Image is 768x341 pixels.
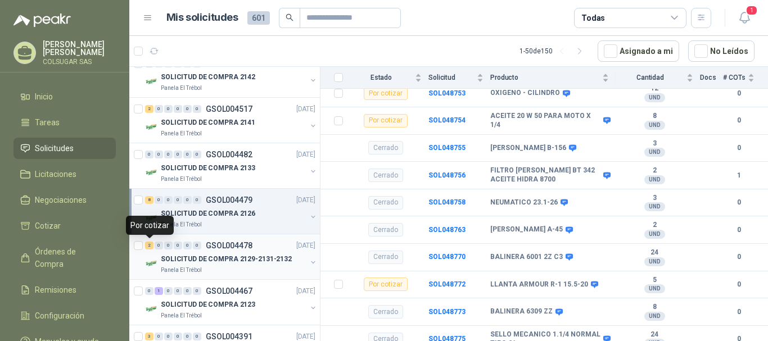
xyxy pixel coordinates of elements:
[145,166,159,179] img: Company Logo
[155,287,163,295] div: 1
[350,67,428,89] th: Estado
[490,253,563,262] b: BALINERA 6001 2Z C3
[490,144,566,153] b: [PERSON_NAME] B-156
[13,138,116,159] a: Solicitudes
[145,239,318,275] a: 2 0 0 0 0 0 GSOL004478[DATE] Company LogoSOLICITUD DE COMPRA 2129-2131-2132Panela El Trébol
[616,303,693,312] b: 8
[616,139,693,148] b: 3
[428,171,466,179] a: SOL048756
[155,196,163,204] div: 0
[616,248,693,257] b: 24
[35,284,76,296] span: Remisiones
[155,151,163,158] div: 0
[644,121,665,130] div: UND
[174,105,182,113] div: 0
[616,74,684,81] span: Cantidad
[368,141,403,154] div: Cerrado
[296,286,315,297] p: [DATE]
[368,251,403,264] div: Cerrado
[688,40,755,62] button: No Leídos
[161,254,292,265] p: SOLICITUD DE COMPRA 2129-2131-2132
[164,105,173,113] div: 0
[490,307,553,316] b: BALINERA 6309 ZZ
[644,230,665,239] div: UND
[247,11,270,25] span: 601
[145,57,318,93] a: 3 0 0 0 0 0 GSOL004541[DATE] Company LogoSOLICITUD DE COMPRA 2142Panela El Trébol
[644,175,665,184] div: UND
[616,67,700,89] th: Cantidad
[161,129,202,138] p: Panela El Trébol
[183,333,192,340] div: 0
[723,307,755,317] b: 0
[364,114,408,128] div: Por cotizar
[161,311,202,320] p: Panela El Trébol
[161,266,202,275] p: Panela El Trébol
[183,196,192,204] div: 0
[145,196,153,204] div: 8
[13,305,116,326] a: Configuración
[644,312,665,321] div: UND
[364,87,408,100] div: Por cotizar
[428,253,466,261] b: SOL048770
[206,60,252,67] p: GSOL004541
[286,13,293,21] span: search
[161,163,255,174] p: SOLICITUD DE COMPRA 2133
[174,196,182,204] div: 0
[206,105,252,113] p: GSOL004517
[145,105,153,113] div: 2
[206,287,252,295] p: GSOL004467
[35,90,53,103] span: Inicio
[428,308,466,316] a: SOL048773
[490,89,560,98] b: OXIGENO - CILINDRO
[644,202,665,211] div: UND
[161,208,255,219] p: SOLICITUD DE COMPRA 2126
[35,245,105,270] span: Órdenes de Compra
[183,151,192,158] div: 0
[206,196,252,204] p: GSOL004479
[13,189,116,211] a: Negociaciones
[161,220,202,229] p: Panela El Trébol
[723,225,755,235] b: 0
[193,287,201,295] div: 0
[193,151,201,158] div: 0
[145,193,318,229] a: 8 0 0 0 0 0 GSOL004479[DATE] Company LogoSOLICITUD DE COMPRA 2126Panela El Trébol
[723,279,755,290] b: 0
[616,166,693,175] b: 2
[145,284,318,320] a: 0 1 0 0 0 0 GSOL004467[DATE] Company LogoSOLICITUD DE COMPRA 2123Panela El Trébol
[164,333,173,340] div: 0
[723,252,755,262] b: 0
[145,75,159,88] img: Company Logo
[490,67,616,89] th: Producto
[644,284,665,293] div: UND
[428,226,466,234] a: SOL048763
[723,197,755,208] b: 0
[35,142,74,154] span: Solicitudes
[193,333,201,340] div: 0
[428,144,466,152] a: SOL048755
[166,10,238,26] h1: Mis solicitudes
[723,170,755,181] b: 1
[723,88,755,99] b: 0
[296,195,315,206] p: [DATE]
[519,42,589,60] div: 1 - 50 de 150
[164,151,173,158] div: 0
[364,278,408,291] div: Por cotizar
[174,151,182,158] div: 0
[183,287,192,295] div: 0
[490,112,600,129] b: ACEITE 20 W 50 PARA MOTO X 1/4
[206,333,252,340] p: GSOL004391
[428,74,475,81] span: Solicitud
[35,194,87,206] span: Negociaciones
[723,67,768,89] th: # COTs
[368,169,403,182] div: Cerrado
[164,196,173,204] div: 0
[206,151,252,158] p: GSOL004482
[174,287,182,295] div: 0
[145,287,153,295] div: 0
[145,120,159,134] img: Company Logo
[145,302,159,316] img: Company Logo
[43,40,116,56] p: [PERSON_NAME] [PERSON_NAME]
